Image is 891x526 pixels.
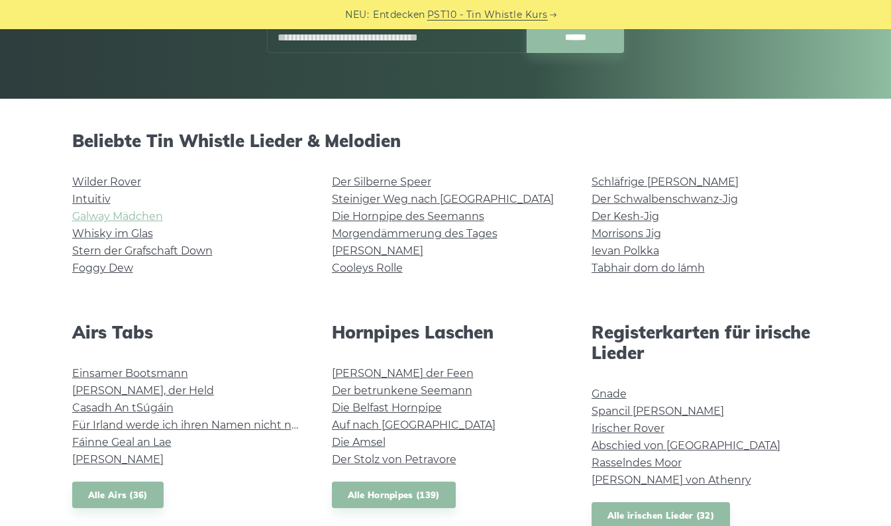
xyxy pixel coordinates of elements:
a: Abschied von [GEOGRAPHIC_DATA] [592,439,780,452]
a: [PERSON_NAME] [72,453,164,466]
a: Der Stolz von Petravore [332,453,456,466]
a: Fáinne Geal an Lae [72,436,172,448]
a: Spancil [PERSON_NAME] [592,405,724,417]
a: Der betrunkene Seemann [332,384,472,397]
a: Galway Mädchen [72,210,163,223]
a: Wilder Rover [72,176,141,188]
a: Foggy Dew [72,262,133,274]
h2: Hornpipes Laschen [332,322,560,342]
a: Die Belfast Hornpipe [332,401,442,414]
a: Tabhair dom do lámh [592,262,705,274]
a: Rasselndes Moor [592,456,682,469]
a: Irischer Rover [592,422,664,435]
h2: Registerkarten für irische Lieder [592,322,819,363]
a: Schläfrige [PERSON_NAME] [592,176,739,188]
a: Cooleys Rolle [332,262,403,274]
a: [PERSON_NAME], der Held [72,384,214,397]
font: PST10 - Tin Whistle Kurs [427,9,548,21]
a: Die Hornpipe des Seemanns [332,210,484,223]
a: Der Schwalbenschwanz-Jig [592,193,738,205]
span: NEU: [345,7,369,23]
a: Morrisons Jig [592,227,661,240]
a: Alle Airs (36) [72,482,164,509]
a: Einsamer Bootsmann [72,367,188,380]
a: PST10 - Tin Whistle Kurs [427,7,548,23]
a: Für Irland werde ich ihren Namen nicht nennen [72,419,327,431]
a: Gnade [592,388,627,400]
h2: Airs Tabs [72,322,300,342]
a: Steiniger Weg nach [GEOGRAPHIC_DATA] [332,193,554,205]
a: Intuitiv [72,193,111,205]
a: Auf nach [GEOGRAPHIC_DATA] [332,419,496,431]
a: Whisky im Glas [72,227,153,240]
a: [PERSON_NAME] [332,244,423,257]
a: [PERSON_NAME] der Feen [332,367,474,380]
a: [PERSON_NAME] von Athenry [592,474,751,486]
a: Der Kesh-Jig [592,210,659,223]
a: Morgendämmerung des Tages [332,227,498,240]
a: Casadh An tSúgáin [72,401,174,414]
span: Entdecken [373,7,425,23]
h2: Beliebte Tin Whistle Lieder & Melodien [72,131,819,151]
a: Der Silberne Speer [332,176,431,188]
a: Ievan Polkka [592,244,659,257]
a: Stern der Grafschaft Down [72,244,213,257]
a: Die Amsel [332,436,386,448]
a: Alle Hornpipes (139) [332,482,456,509]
